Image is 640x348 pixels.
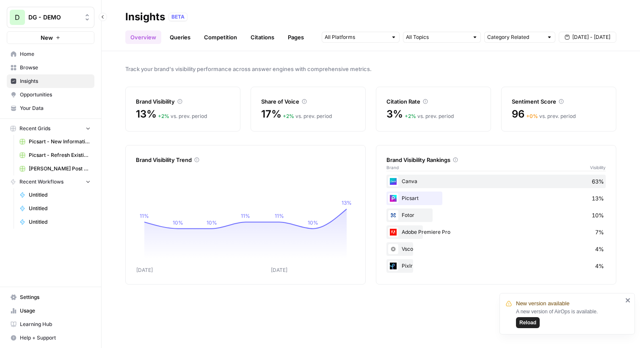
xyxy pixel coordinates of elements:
[386,164,399,171] span: Brand
[20,307,91,315] span: Usage
[136,97,230,106] div: Brand Visibility
[41,33,53,42] span: New
[516,299,569,308] span: New version available
[386,107,403,121] span: 3%
[342,200,352,206] tspan: 13%
[595,262,604,270] span: 4%
[519,319,536,326] span: Reload
[173,219,183,226] tspan: 10%
[28,13,80,22] span: DG - DEMO
[625,297,631,304] button: close
[199,30,242,44] a: Competition
[168,13,188,21] div: BETA
[29,218,91,226] span: Untitled
[526,112,576,120] div: vs. prev. period
[20,293,91,301] span: Settings
[19,125,50,132] span: Recent Grids
[7,61,94,74] a: Browse
[7,122,94,135] button: Recent Grids
[512,97,606,106] div: Sentiment Score
[7,47,94,61] a: Home
[388,193,398,203] img: cbxlut3w1h62oq0xpuvzm9y8b927
[592,177,604,186] span: 63%
[136,267,153,273] tspan: [DATE]
[158,112,207,120] div: vs. prev. period
[386,259,606,273] div: Pixlr
[261,97,355,106] div: Share of Voice
[388,210,398,220] img: utny5faj096noa850cgka3l07jgh
[386,242,606,256] div: Vsco
[29,151,91,159] span: Picsart - Refresh Existing Content
[19,178,63,186] span: Recent Workflows
[388,244,398,254] img: 0wqt4t67urawguzx7y428eaq054q
[7,31,94,44] button: New
[7,318,94,331] a: Learning Hub
[592,211,604,219] span: 10%
[386,97,480,106] div: Citation Rate
[271,267,287,273] tspan: [DATE]
[140,213,149,219] tspan: 11%
[572,33,610,41] span: [DATE] - [DATE]
[20,321,91,328] span: Learning Hub
[526,113,538,119] span: + 0 %
[261,107,281,121] span: 17%
[16,202,94,215] a: Untitled
[7,101,94,115] a: Your Data
[20,64,91,71] span: Browse
[405,112,454,120] div: vs. prev. period
[158,113,169,119] span: + 2 %
[388,176,398,186] img: t7020at26d8erv19khrwcw8unm2u
[386,156,606,164] div: Brand Visibility Rankings
[405,113,416,119] span: + 2 %
[388,261,398,271] img: ydzxzox2af7jd71kqzpzp8ttpzf7
[595,228,604,236] span: 7%
[165,30,196,44] a: Queries
[592,194,604,203] span: 13%
[7,74,94,88] a: Insights
[15,12,20,22] span: D
[16,148,94,162] a: Picsart - Refresh Existing Content
[516,308,623,328] div: A new version of AirOps is available.
[125,65,616,73] span: Track your brand's visibility performance across answer engines with comprehensive metrics.
[207,219,217,226] tspan: 10%
[386,208,606,222] div: Fotor
[29,191,91,199] span: Untitled
[386,225,606,239] div: Adobe Premiere Pro
[275,213,284,219] tspan: 11%
[595,245,604,253] span: 4%
[283,112,332,120] div: vs. prev. period
[388,227,398,237] img: eqzcz4tzlr7ve7xmt41l933d2ra3
[516,317,540,328] button: Reload
[283,30,309,44] a: Pages
[20,50,91,58] span: Home
[20,104,91,112] span: Your Data
[125,10,165,24] div: Insights
[7,331,94,345] button: Help + Support
[29,165,91,173] span: [PERSON_NAME] Post Test Grid
[125,30,161,44] a: Overview
[386,175,606,188] div: Canva
[7,175,94,188] button: Recent Workflows
[136,107,156,121] span: 13%
[29,138,91,145] span: Picsart - New Informational Article
[7,290,94,304] a: Settings
[487,33,543,41] input: Category Related
[20,77,91,85] span: Insights
[246,30,279,44] a: Citations
[16,188,94,202] a: Untitled
[7,88,94,101] a: Opportunities
[241,213,250,219] tspan: 11%
[590,164,606,171] span: Visibility
[512,107,524,121] span: 96
[325,33,387,41] input: All Platforms
[29,205,91,212] span: Untitled
[283,113,294,119] span: + 2 %
[308,219,318,226] tspan: 10%
[406,33,469,41] input: All Topics
[16,135,94,148] a: Picsart - New Informational Article
[16,162,94,175] a: [PERSON_NAME] Post Test Grid
[7,7,94,28] button: Workspace: DG - DEMO
[20,334,91,342] span: Help + Support
[386,192,606,205] div: Picsart
[7,304,94,318] a: Usage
